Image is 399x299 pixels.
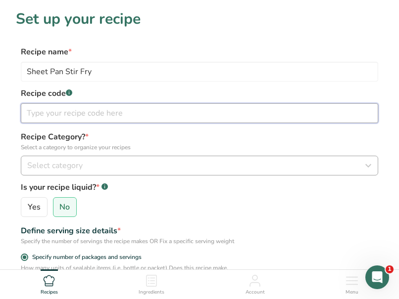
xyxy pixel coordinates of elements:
a: Account [246,270,265,297]
p: Select a category to organize your recipes [21,143,378,152]
span: No [59,202,70,212]
span: Account [246,289,265,296]
span: Select category [27,160,83,171]
input: Type your recipe code here [21,103,378,123]
span: Recipes [41,289,58,296]
label: Recipe Category? [21,131,378,152]
label: Recipe code [21,87,378,99]
label: Recipe name [21,46,378,58]
a: Ingredients [139,270,164,297]
div: Specify the number of servings the recipe makes OR Fix a specific serving weight [21,237,378,246]
span: 1 [386,265,394,273]
span: Yes [28,202,41,212]
span: Ingredients [139,289,164,296]
p: How many units of sealable items (i.e. bottle or packet) Does this recipe make. [21,263,378,272]
a: Recipes [41,270,58,297]
span: Menu [346,289,358,296]
div: Define serving size details [21,225,378,237]
button: Select category [21,156,378,175]
label: Is your recipe liquid? [21,181,378,193]
input: Type your recipe name here [21,62,378,82]
h1: Set up your recipe [16,8,383,30]
span: Specify number of packages and servings [28,254,142,261]
iframe: Intercom live chat [365,265,389,289]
